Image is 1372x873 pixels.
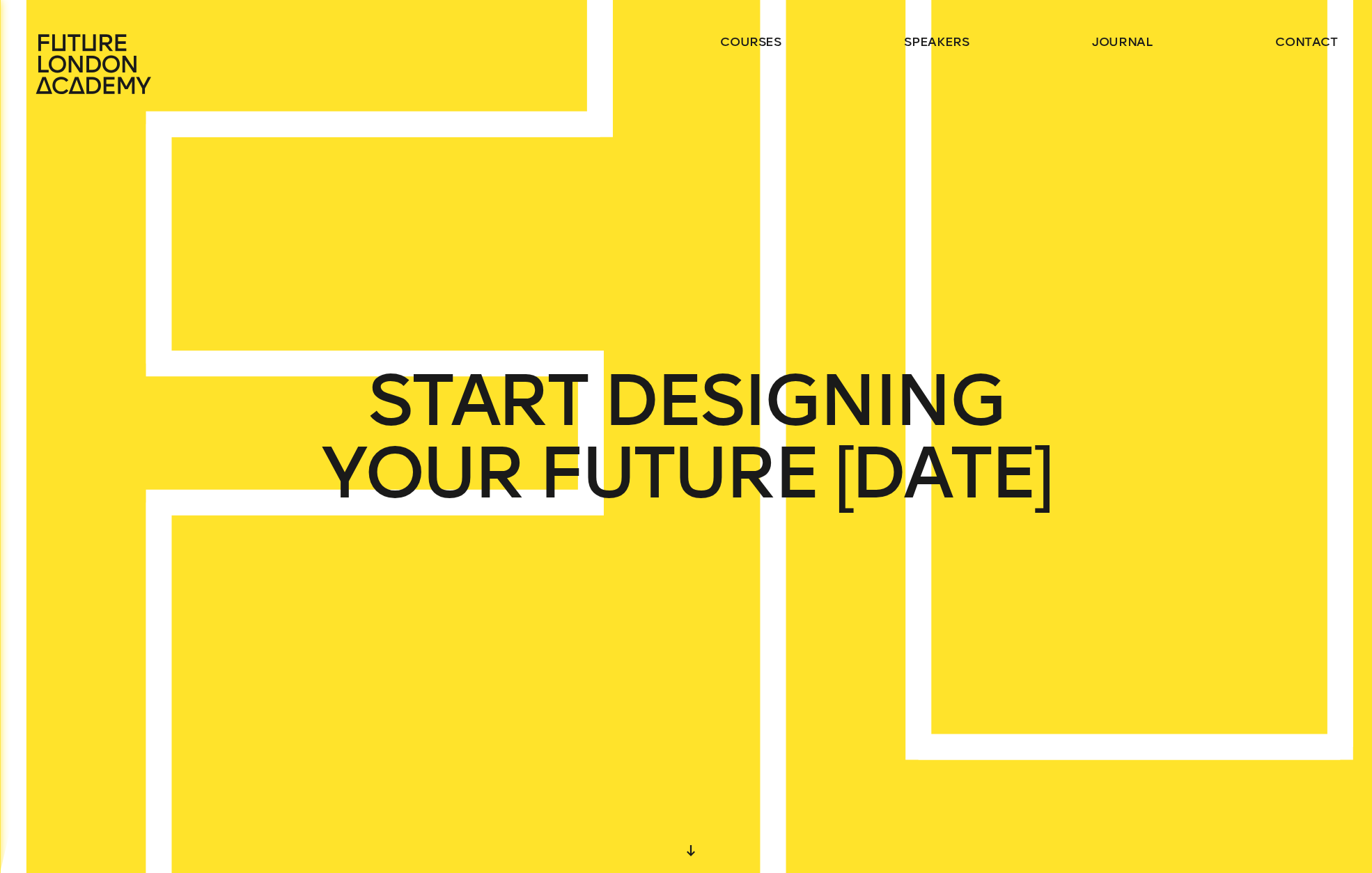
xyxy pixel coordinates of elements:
span: [DATE] [834,437,1052,509]
span: FUTURE [538,437,818,509]
span: DESIGNING [603,364,1004,437]
a: speakers [904,33,969,50]
a: contact [1275,33,1338,50]
span: START [368,364,587,437]
span: YOUR [321,437,522,509]
a: journal [1092,33,1153,50]
a: courses [720,33,781,50]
